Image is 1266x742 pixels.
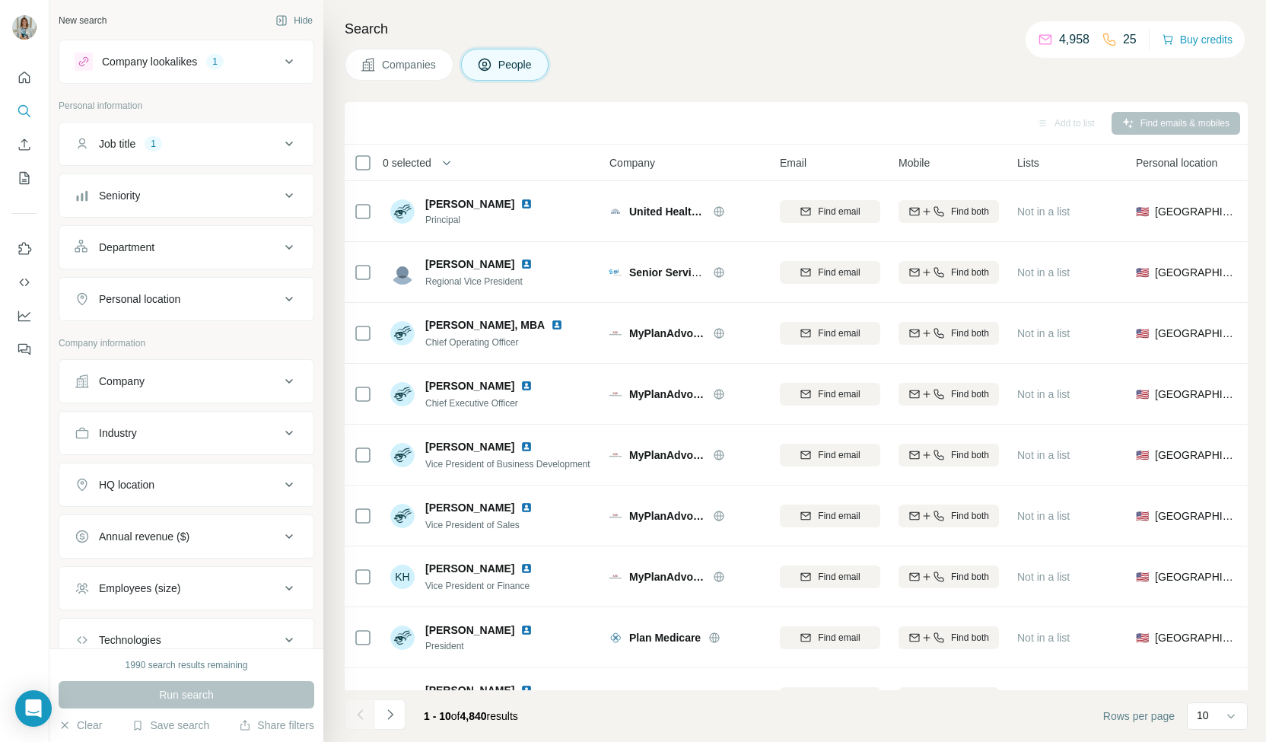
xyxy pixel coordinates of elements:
img: Avatar [390,504,415,528]
span: 🇺🇸 [1136,204,1149,219]
button: Find email [780,261,880,284]
button: Use Surfe API [12,269,37,296]
span: [GEOGRAPHIC_DATA] [1155,204,1236,219]
span: Vice President of Sales [425,520,520,530]
span: Find both [951,509,989,523]
img: LinkedIn logo [520,380,533,392]
button: Personal location [59,281,313,317]
img: LinkedIn logo [520,258,533,270]
span: 🇺🇸 [1136,447,1149,463]
img: Logo of MyPlanAdvocate [609,388,622,400]
span: Email [780,155,806,170]
div: 1 [145,137,162,151]
span: [GEOGRAPHIC_DATA] [1155,508,1236,524]
span: Companies [382,57,437,72]
span: Not in a list [1017,266,1070,279]
img: Logo of Senior Services of Illinois [609,266,622,279]
span: Find email [818,205,860,218]
p: 25 [1123,30,1137,49]
img: Avatar [390,260,415,285]
img: Logo of Plan Medicare [609,632,622,644]
button: Find both [899,505,999,527]
img: Logo of MyPlanAdvocate [609,449,622,461]
img: LinkedIn logo [520,684,533,696]
button: Hide [265,9,323,32]
div: HQ location [99,477,154,492]
span: 🇺🇸 [1136,387,1149,402]
span: 1 - 10 [424,710,451,722]
span: results [424,710,518,722]
span: Not in a list [1017,510,1070,522]
span: Senior Services of [US_STATE] [629,266,786,279]
span: [PERSON_NAME] [425,500,514,515]
span: Not in a list [1017,571,1070,583]
button: Annual revenue ($) [59,518,313,555]
span: 🇺🇸 [1136,326,1149,341]
span: [GEOGRAPHIC_DATA] [1155,265,1236,280]
span: Vice President of Business Development [425,459,590,470]
span: [PERSON_NAME] [425,196,514,212]
img: LinkedIn logo [520,624,533,636]
span: MyPlanAdvocate [629,569,705,584]
span: Find email [818,448,860,462]
img: LinkedIn logo [520,562,533,575]
button: Find email [780,444,880,467]
button: Department [59,229,313,266]
span: 🇺🇸 [1136,630,1149,645]
button: Job title1 [59,126,313,162]
span: People [498,57,533,72]
span: [PERSON_NAME] [425,623,514,638]
button: Company lookalikes1 [59,43,313,80]
button: Find both [899,687,999,710]
div: Employees (size) [99,581,180,596]
div: 1 [206,55,224,68]
span: Find both [951,448,989,462]
span: [PERSON_NAME] [425,378,514,393]
button: Find both [899,261,999,284]
button: Find email [780,687,880,710]
button: HQ location [59,467,313,503]
img: Logo of MyPlanAdvocate [609,571,622,583]
span: Find email [818,570,860,584]
div: Open Intercom Messenger [15,690,52,727]
div: Industry [99,425,137,441]
button: Clear [59,718,102,733]
span: MyPlanAdvocate [629,447,705,463]
button: Save search [132,718,209,733]
span: Mobile [899,155,930,170]
img: LinkedIn logo [520,502,533,514]
span: Not in a list [1017,205,1070,218]
p: Company information [59,336,314,350]
button: Find both [899,322,999,345]
button: Find both [899,383,999,406]
span: Principal [425,213,551,227]
span: Plan Medicare [629,630,701,645]
span: Company [609,155,655,170]
button: Find email [780,322,880,345]
img: Logo of MyPlanAdvocate [609,327,622,339]
span: Find email [818,326,860,340]
span: Find email [818,387,860,401]
img: Logo of MyPlanAdvocate [609,510,622,522]
span: Not in a list [1017,632,1070,644]
img: Avatar [390,686,415,711]
span: of [451,710,460,722]
span: [GEOGRAPHIC_DATA] [1155,630,1236,645]
button: My lists [12,164,37,192]
span: Not in a list [1017,449,1070,461]
span: [PERSON_NAME], MBA [425,317,545,333]
span: President [425,639,551,653]
span: [GEOGRAPHIC_DATA] [1155,326,1236,341]
span: Find both [951,326,989,340]
span: [PERSON_NAME] [425,561,514,576]
span: Vice President or Finance [425,581,530,591]
button: Employees (size) [59,570,313,607]
button: Find email [780,200,880,223]
img: Avatar [390,321,415,346]
div: Job title [99,136,135,151]
span: United Health Insure [629,204,705,219]
span: Find email [818,266,860,279]
button: Technologies [59,622,313,658]
button: Find email [780,383,880,406]
div: New search [59,14,107,27]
